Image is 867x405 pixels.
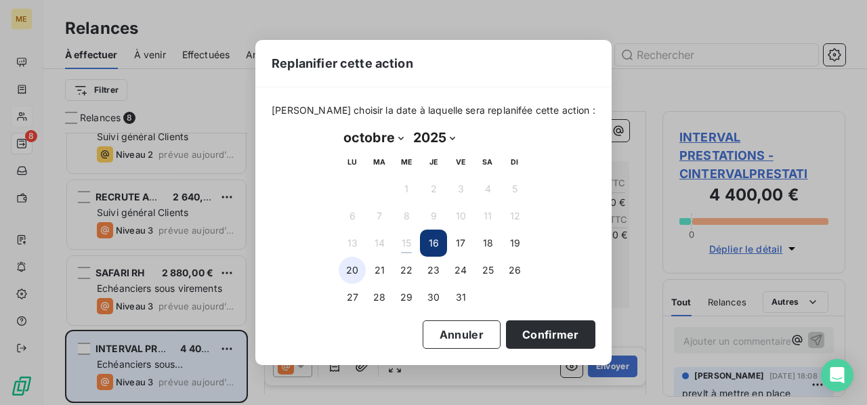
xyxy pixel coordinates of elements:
[821,359,853,391] div: Open Intercom Messenger
[501,148,528,175] th: dimanche
[366,230,393,257] button: 14
[393,257,420,284] button: 22
[447,202,474,230] button: 10
[366,284,393,311] button: 28
[501,175,528,202] button: 5
[447,230,474,257] button: 17
[420,230,447,257] button: 16
[393,175,420,202] button: 1
[501,230,528,257] button: 19
[474,175,501,202] button: 4
[420,148,447,175] th: jeudi
[339,202,366,230] button: 6
[272,54,413,72] span: Replanifier cette action
[339,284,366,311] button: 27
[501,257,528,284] button: 26
[447,175,474,202] button: 3
[501,202,528,230] button: 12
[339,148,366,175] th: lundi
[474,148,501,175] th: samedi
[272,104,595,117] span: [PERSON_NAME] choisir la date à laquelle sera replanifée cette action :
[393,284,420,311] button: 29
[447,257,474,284] button: 24
[423,320,501,349] button: Annuler
[474,257,501,284] button: 25
[393,202,420,230] button: 8
[366,148,393,175] th: mardi
[447,148,474,175] th: vendredi
[366,257,393,284] button: 21
[474,202,501,230] button: 11
[506,320,595,349] button: Confirmer
[393,230,420,257] button: 15
[420,257,447,284] button: 23
[447,284,474,311] button: 31
[420,284,447,311] button: 30
[339,230,366,257] button: 13
[393,148,420,175] th: mercredi
[420,175,447,202] button: 2
[339,257,366,284] button: 20
[420,202,447,230] button: 9
[366,202,393,230] button: 7
[474,230,501,257] button: 18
